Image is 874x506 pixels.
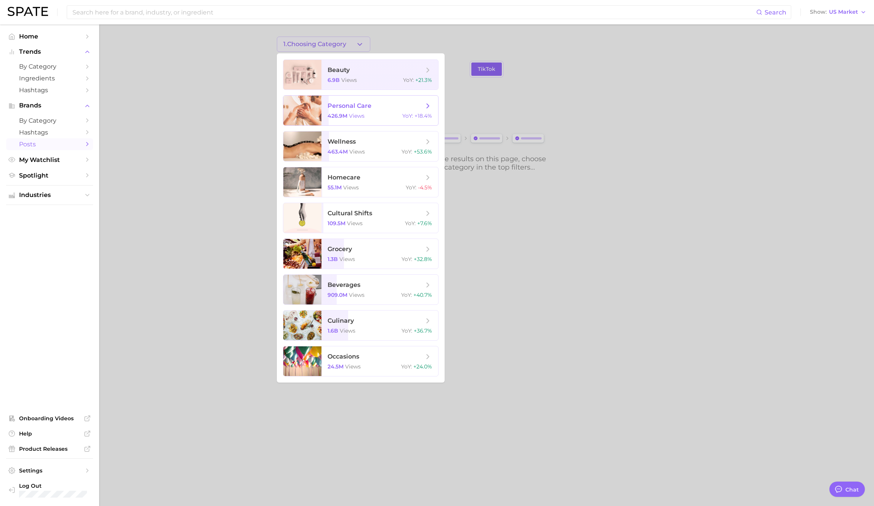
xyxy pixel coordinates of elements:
span: views [349,148,365,155]
span: +40.7% [413,291,432,298]
span: +21.3% [415,77,432,83]
span: Spotlight [19,172,80,179]
a: Spotlight [6,170,93,181]
span: My Watchlist [19,156,80,163]
span: cultural shifts [328,210,372,217]
span: views [339,256,355,263]
span: Help [19,430,80,437]
a: Hashtags [6,84,93,96]
span: beauty [328,66,350,74]
a: Home [6,30,93,42]
span: +32.8% [414,256,432,263]
span: +24.0% [413,363,432,370]
span: Posts [19,141,80,148]
span: by Category [19,63,80,70]
button: Brands [6,100,93,111]
a: Product Releases [6,443,93,455]
a: Log out. Currently logged in with e-mail valdrin@spate.nyc. [6,480,93,500]
span: Home [19,33,80,40]
span: views [341,77,357,83]
span: +36.7% [414,327,432,334]
span: 1.6b [328,327,338,334]
span: 909.0m [328,291,347,298]
span: wellness [328,138,356,145]
span: beverages [328,281,360,288]
span: Trends [19,48,80,55]
span: 109.5m [328,220,345,227]
span: views [340,327,355,334]
span: 6.9b [328,77,340,83]
span: 24.5m [328,363,344,370]
span: Ingredients [19,75,80,82]
span: Product Releases [19,445,80,452]
span: YoY : [401,291,412,298]
span: Settings [19,467,80,474]
span: Industries [19,192,80,199]
a: Settings [6,465,93,476]
ul: 1.Choosing Category [277,53,445,383]
span: YoY : [405,220,416,227]
span: +7.6% [417,220,432,227]
span: +18.4% [415,112,432,119]
span: -4.5% [418,184,432,191]
span: Hashtags [19,129,80,136]
span: Log Out [19,482,87,489]
a: Onboarding Videos [6,413,93,424]
span: Onboarding Videos [19,415,80,422]
button: Industries [6,189,93,201]
span: YoY : [403,77,414,83]
span: 1.3b [328,256,338,263]
span: 463.4m [328,148,348,155]
span: Show [810,10,827,14]
span: views [345,363,361,370]
span: culinary [328,317,354,324]
input: Search here for a brand, industry, or ingredient [72,6,756,19]
span: YoY : [402,148,412,155]
a: by Category [6,115,93,126]
span: 55.1m [328,184,342,191]
span: Brands [19,102,80,109]
span: views [349,112,365,119]
span: Search [765,9,786,16]
a: Posts [6,138,93,150]
span: views [343,184,359,191]
span: grocery [328,245,352,253]
span: YoY : [402,327,412,334]
span: by Category [19,117,80,124]
a: Help [6,428,93,439]
img: SPATE [8,7,48,16]
span: Hashtags [19,86,80,94]
a: Hashtags [6,126,93,138]
a: by Category [6,61,93,72]
a: Ingredients [6,72,93,84]
span: US Market [829,10,858,14]
span: personal care [328,102,371,109]
span: views [347,220,363,227]
span: 426.9m [328,112,347,119]
span: occasions [328,353,359,360]
span: YoY : [402,256,412,263]
span: homecare [328,174,360,181]
a: My Watchlist [6,154,93,166]
span: YoY : [402,112,413,119]
span: YoY : [406,184,416,191]
button: Trends [6,46,93,58]
span: +53.6% [414,148,432,155]
button: ShowUS Market [808,7,868,17]
span: views [349,291,365,298]
span: YoY : [401,363,412,370]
